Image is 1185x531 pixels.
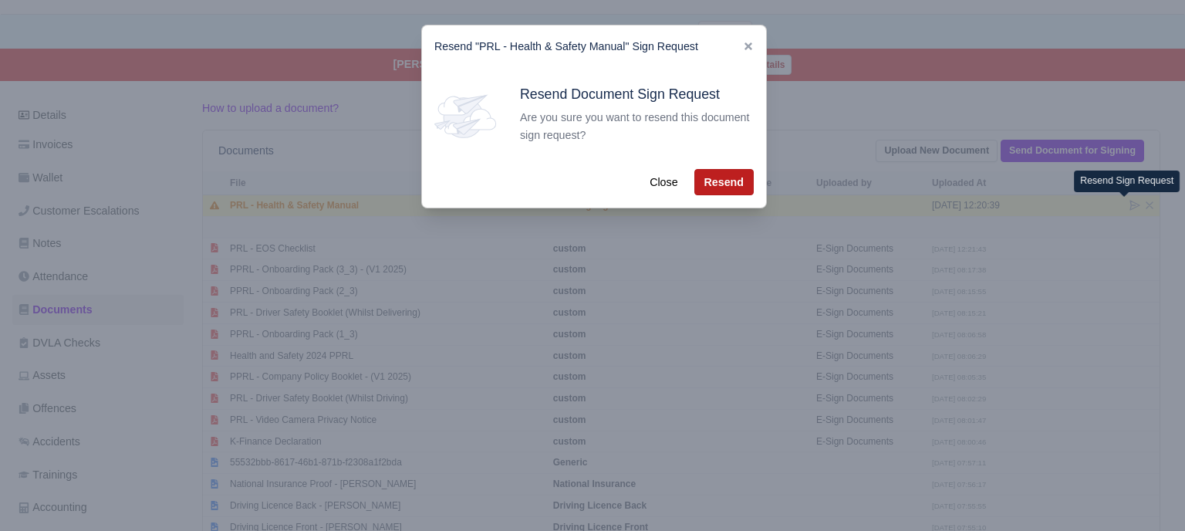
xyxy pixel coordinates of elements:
div: Resend Sign Request [1074,171,1180,192]
div: Resend "PRL - Health & Safety Manual" Sign Request [422,25,766,68]
div: Are you sure you want to resend this document sign request? [520,109,754,144]
button: Resend [694,169,754,195]
h5: Resend Document Sign Request [520,86,754,103]
iframe: Chat Widget [1108,457,1185,531]
button: Close [640,169,687,195]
